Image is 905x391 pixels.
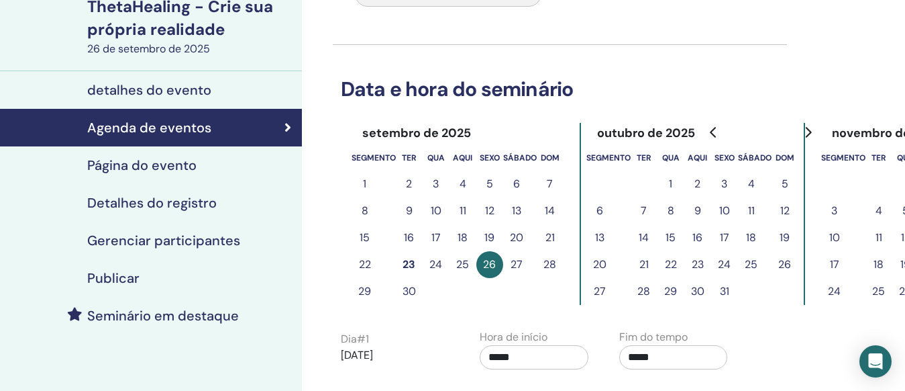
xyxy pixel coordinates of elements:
[684,144,711,171] th: quinta-feira
[873,257,884,271] font: 18
[87,269,140,287] font: Publicar
[486,177,493,191] font: 5
[352,144,396,171] th: segunda-feira
[797,119,818,146] button: Ir para o próximo mês
[593,257,606,271] font: 20
[456,257,469,271] font: 25
[341,76,574,102] font: Data e hora do seminário
[513,177,520,191] font: 6
[366,332,369,346] font: 1
[453,153,472,163] font: aqui
[359,257,371,271] font: 22
[720,284,729,298] font: 31
[541,153,560,163] font: dom
[721,177,727,191] font: 3
[87,42,210,56] font: 26 de setembro de 2025
[460,177,466,191] font: 4
[778,257,791,271] font: 26
[776,153,794,163] font: dom
[664,284,677,298] font: 29
[665,257,677,271] font: 22
[545,230,555,245] font: 21
[406,204,413,218] font: 9
[429,257,442,271] font: 24
[547,177,553,191] font: 7
[720,230,729,245] font: 17
[639,230,649,245] font: 14
[402,153,417,163] font: ter
[352,153,396,163] font: segmento
[872,284,885,298] font: 25
[545,204,555,218] font: 14
[871,153,886,163] font: ter
[503,144,537,171] th: sábado
[537,144,564,171] th: domingo
[703,119,725,146] button: Ir para o mês anterior
[748,204,755,218] font: 11
[483,257,496,271] font: 26
[780,204,790,218] font: 12
[596,204,603,218] font: 6
[738,153,771,163] font: sábado
[460,204,466,218] font: 11
[597,125,695,141] font: outubro de 2025
[714,153,735,163] font: sexo
[829,230,840,245] font: 10
[718,257,731,271] font: 24
[875,230,882,245] font: 11
[87,119,211,136] font: Agenda de eventos
[423,144,449,171] th: quarta-feira
[433,177,439,191] font: 3
[403,284,416,298] font: 30
[358,284,371,298] font: 29
[511,257,523,271] font: 27
[865,144,892,171] th: terça-feira
[637,153,651,163] font: ter
[484,230,494,245] font: 19
[641,204,647,218] font: 7
[480,153,500,163] font: sexo
[875,204,882,218] font: 4
[431,204,441,218] font: 10
[510,230,523,245] font: 20
[458,230,468,245] font: 18
[694,204,701,218] font: 9
[666,230,676,245] font: 15
[87,81,211,99] font: detalhes do evento
[594,284,606,298] font: 27
[631,144,657,171] th: terça-feira
[362,125,471,141] font: setembro de 2025
[403,257,415,271] font: 23
[480,330,547,344] font: Hora de início
[404,230,414,245] font: 16
[406,177,412,191] font: 2
[543,257,556,271] font: 28
[87,307,239,324] font: Seminário em destaque
[341,348,373,362] font: [DATE]
[485,204,494,218] font: 12
[586,153,631,163] font: segmento
[669,177,672,191] font: 1
[738,144,771,171] th: sábado
[363,177,366,191] font: 1
[476,144,503,171] th: sexta-feira
[449,144,476,171] th: quinta-feira
[657,144,684,171] th: quarta-feira
[87,194,217,212] font: Detalhes do registro
[821,153,865,163] font: segmento
[771,144,798,171] th: domingo
[830,257,839,271] font: 17
[711,144,738,171] th: sexta-feira
[619,330,688,344] font: Fim do tempo
[745,257,757,271] font: 25
[87,157,197,174] font: Página do evento
[780,230,790,245] font: 19
[668,204,674,218] font: 8
[821,144,865,171] th: segunda-feira
[431,230,441,245] font: 17
[341,332,357,346] font: Dia
[427,153,445,163] font: qua
[828,284,841,298] font: 24
[692,230,702,245] font: 16
[662,153,680,163] font: qua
